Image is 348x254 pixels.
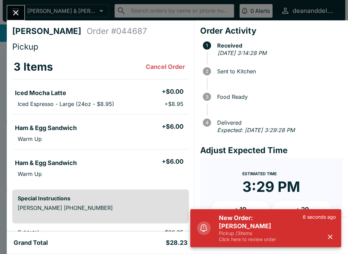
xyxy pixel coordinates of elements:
span: Sent to Kitchen [214,68,343,74]
p: Pickup / 3 items [219,230,303,236]
h5: Ham & Egg Sandwich [15,124,77,132]
p: Subtotal [18,229,106,236]
text: 4 [205,120,208,125]
text: 3 [206,94,208,99]
p: Iced Espresso - Large (24oz - $8.95) [18,101,114,107]
h4: [PERSON_NAME] [12,26,87,36]
p: Click here to review order [219,236,303,242]
button: Close [7,5,24,20]
h5: Iced Mocha Latte [15,89,66,97]
p: 6 seconds ago [303,214,336,220]
em: [DATE] 3:14:28 PM [217,50,266,56]
h4: Adjust Expected Time [200,145,343,156]
span: Received [214,42,343,49]
time: 3:29 PM [242,178,300,196]
h5: Ham & Egg Sandwich [15,159,77,167]
table: orders table [12,55,189,184]
h3: 3 Items [14,60,53,74]
h5: + $6.00 [162,123,184,131]
span: Food Ready [214,94,343,100]
h5: + $6.00 [162,158,184,166]
span: Estimated Time [242,171,277,176]
text: 1 [206,43,208,48]
h6: Special Instructions [18,195,184,202]
text: 2 [206,69,208,74]
span: Delivered [214,120,343,126]
button: + 20 [273,201,332,218]
p: [PERSON_NAME] [PHONE_NUMBER] [18,204,184,211]
h4: Order Activity [200,26,343,36]
h5: New Order: [PERSON_NAME] [219,214,303,230]
p: $20.95 [117,229,183,236]
h4: Order # 044687 [87,26,147,36]
p: + $8.95 [164,101,184,107]
h5: + $0.00 [162,88,184,96]
button: Cancel Order [143,60,188,74]
em: Expected: [DATE] 3:29:28 PM [217,127,295,133]
p: Warm Up [18,135,42,142]
p: Warm Up [18,170,42,177]
h5: $28.23 [166,239,188,247]
span: Pickup [12,42,38,52]
button: + 10 [211,201,270,218]
h5: Grand Total [14,239,48,247]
